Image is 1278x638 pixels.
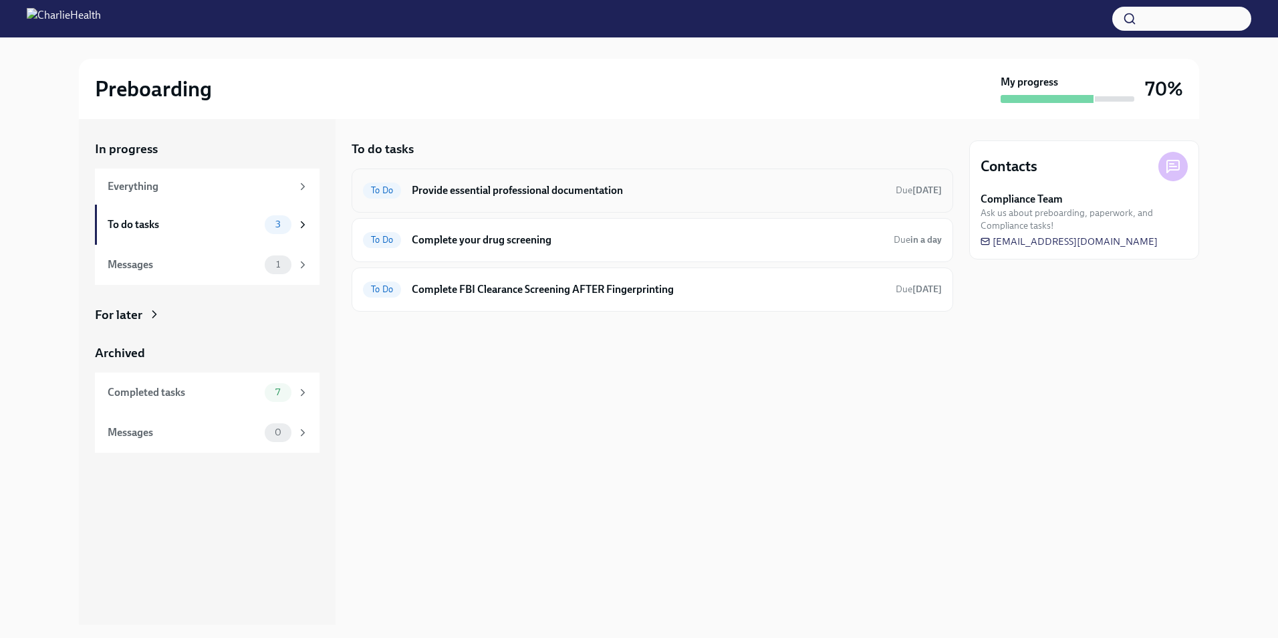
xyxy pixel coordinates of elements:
strong: in a day [910,234,942,245]
span: To Do [363,235,401,245]
img: CharlieHealth [27,8,101,29]
a: [EMAIL_ADDRESS][DOMAIN_NAME] [981,235,1158,248]
div: Messages [108,257,259,272]
a: For later [95,306,319,324]
span: To Do [363,284,401,294]
span: Due [896,284,942,295]
div: Completed tasks [108,385,259,400]
span: September 22nd, 2025 08:00 [896,283,942,296]
a: Archived [95,344,319,362]
h2: Preboarding [95,76,212,102]
span: 0 [267,427,289,437]
h6: Complete FBI Clearance Screening AFTER Fingerprinting [412,282,885,297]
h3: 70% [1145,77,1183,101]
strong: [DATE] [912,185,942,196]
span: Ask us about preboarding, paperwork, and Compliance tasks! [981,207,1188,232]
div: For later [95,306,142,324]
h6: Provide essential professional documentation [412,183,885,198]
span: 1 [268,259,288,270]
div: Everything [108,179,291,194]
a: To DoProvide essential professional documentationDue[DATE] [363,180,942,201]
strong: [DATE] [912,284,942,295]
a: Everything [95,169,319,205]
strong: Compliance Team [981,192,1063,207]
a: To DoComplete your drug screeningDuein a day [363,229,942,251]
a: To do tasks3 [95,205,319,245]
h6: Complete your drug screening [412,233,883,247]
h5: To do tasks [352,140,414,158]
a: To DoComplete FBI Clearance Screening AFTER FingerprintingDue[DATE] [363,279,942,300]
h4: Contacts [981,156,1037,177]
div: Messages [108,425,259,440]
span: September 18th, 2025 08:00 [896,184,942,197]
span: 7 [267,387,288,397]
span: September 19th, 2025 08:00 [894,233,942,246]
span: To Do [363,185,401,195]
span: Due [894,234,942,245]
a: In progress [95,140,319,158]
span: Due [896,185,942,196]
strong: My progress [1001,75,1058,90]
a: Messages1 [95,245,319,285]
div: To do tasks [108,217,259,232]
a: Completed tasks7 [95,373,319,413]
a: Messages0 [95,413,319,453]
span: 3 [267,219,289,229]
